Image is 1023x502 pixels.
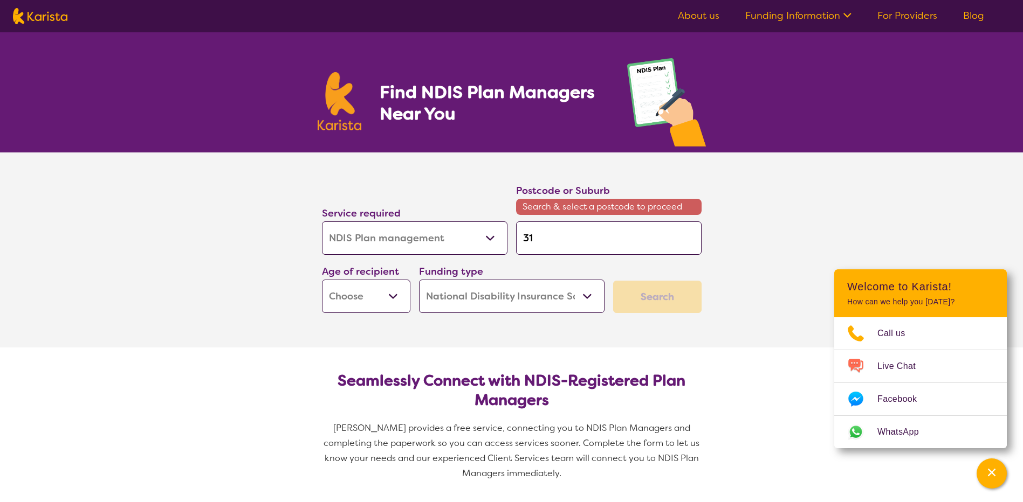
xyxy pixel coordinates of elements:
span: [PERSON_NAME] provides a free service, connecting you to NDIS Plan Managers and completing the pa... [324,422,702,479]
label: Postcode or Suburb [516,184,610,197]
a: Blog [963,9,984,22]
img: Karista logo [13,8,67,24]
label: Funding type [419,265,483,278]
img: Karista logo [318,72,362,130]
button: Channel Menu [977,458,1007,489]
h1: Find NDIS Plan Managers Near You [380,81,605,124]
span: WhatsApp [877,424,932,440]
a: For Providers [877,9,937,22]
a: About us [678,9,719,22]
img: plan-management [627,58,706,152]
span: Search & select a postcode to proceed [516,199,702,215]
label: Age of recipient [322,265,399,278]
a: Funding Information [745,9,852,22]
span: Call us [877,325,918,341]
input: Type [516,221,702,255]
ul: Choose channel [834,317,1007,448]
div: Channel Menu [834,269,1007,448]
h2: Seamlessly Connect with NDIS-Registered Plan Managers [331,371,693,410]
span: Live Chat [877,358,929,374]
p: How can we help you [DATE]? [847,297,994,306]
label: Service required [322,207,401,220]
h2: Welcome to Karista! [847,280,994,293]
a: Web link opens in a new tab. [834,416,1007,448]
span: Facebook [877,391,930,407]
